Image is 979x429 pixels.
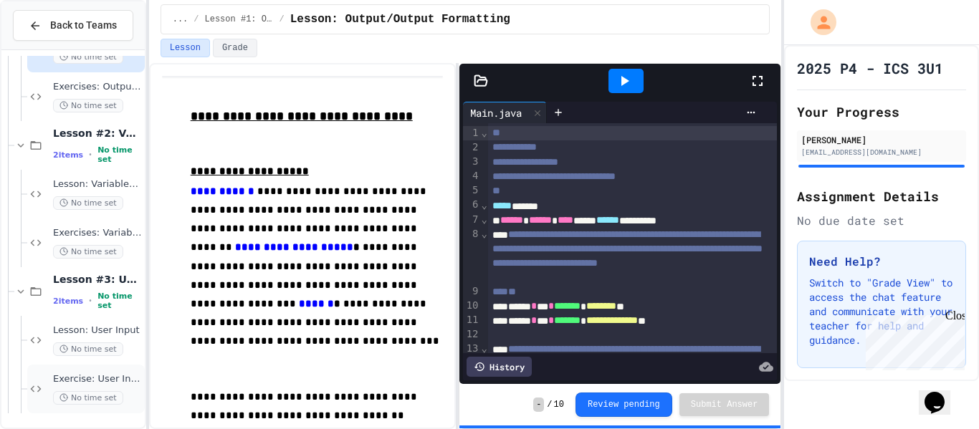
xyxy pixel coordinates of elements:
span: 2 items [53,297,83,306]
span: / [194,14,199,25]
span: Fold line [480,213,487,225]
span: Fold line [480,342,487,354]
span: 10 [554,399,564,410]
div: Main.java [463,105,529,120]
span: No time set [53,391,123,405]
span: Lesson #1: Output/Output Formatting [205,14,274,25]
span: - [533,397,544,412]
span: No time set [53,342,123,356]
iframe: chat widget [860,309,965,370]
span: • [89,295,92,307]
div: 2 [463,140,481,155]
div: History [467,357,532,377]
div: 7 [463,213,481,227]
span: No time set [97,291,142,310]
span: No time set [97,145,142,164]
div: No due date set [797,212,966,229]
span: • [89,149,92,160]
h3: Need Help? [809,253,954,270]
span: / [280,14,285,25]
span: ... [173,14,188,25]
span: Fold line [480,199,487,211]
div: [PERSON_NAME] [801,133,962,146]
div: 9 [463,284,481,299]
button: Review pending [576,392,672,417]
span: Submit Answer [691,399,758,410]
div: 10 [463,299,481,313]
div: Main.java [463,102,547,123]
span: Lesson #3: User Input [53,273,142,286]
span: Lesson: User Input [53,324,142,337]
div: 8 [463,227,481,284]
div: [EMAIL_ADDRESS][DOMAIN_NAME] [801,147,962,158]
span: Fold line [480,127,487,138]
button: Lesson [161,39,210,57]
span: No time set [53,196,123,210]
span: Back to Teams [50,18,117,33]
div: 6 [463,198,481,212]
h2: Assignment Details [797,186,966,206]
span: 2 items [53,150,83,160]
div: 3 [463,155,481,169]
div: 13 [463,342,481,385]
span: Fold line [480,228,487,239]
div: 1 [463,126,481,140]
span: Exercise: User Input [53,373,142,385]
div: 12 [463,327,481,342]
div: 11 [463,313,481,327]
span: Exercises: Output/Output Formatting [53,81,142,93]
span: Lesson #2: Variables & Data Types [53,127,142,140]
button: Submit Answer [679,393,770,416]
span: No time set [53,245,123,259]
div: 5 [463,183,481,198]
button: Back to Teams [13,10,133,41]
span: Lesson: Variables & Data Types [53,178,142,191]
div: 4 [463,169,481,183]
h1: 2025 P4 - ICS 3U1 [797,58,943,78]
h2: Your Progress [797,102,966,122]
div: My Account [796,6,840,39]
button: Grade [213,39,257,57]
span: Exercises: Variables & Data Types [53,227,142,239]
span: / [547,399,552,410]
span: No time set [53,50,123,64]
iframe: chat widget [919,372,965,415]
div: Chat with us now!Close [6,6,99,91]
span: Lesson: Output/Output Formatting [290,11,510,28]
p: Switch to "Grade View" to access the chat feature and communicate with your teacher for help and ... [809,276,954,347]
span: No time set [53,99,123,112]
